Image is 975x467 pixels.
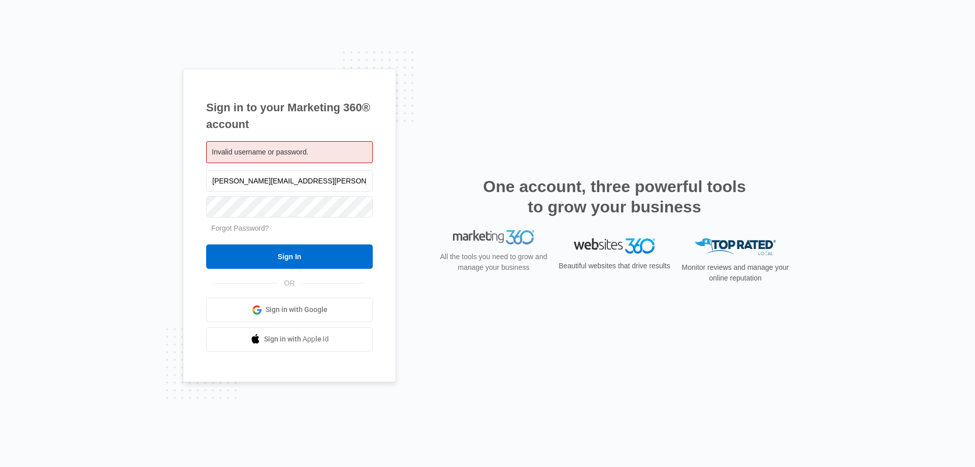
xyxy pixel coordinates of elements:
[206,327,373,352] a: Sign in with Apple Id
[277,278,302,289] span: OR
[206,99,373,133] h1: Sign in to your Marketing 360® account
[480,176,749,217] h2: One account, three powerful tools to grow your business
[558,261,671,271] p: Beautiful websites that drive results
[453,238,534,253] img: Marketing 360
[206,244,373,269] input: Sign In
[206,298,373,322] a: Sign in with Google
[266,304,328,315] span: Sign in with Google
[206,170,373,192] input: Email
[212,148,309,156] span: Invalid username or password.
[574,238,655,253] img: Websites 360
[437,260,550,281] p: All the tools you need to grow and manage your business
[211,224,269,232] a: Forgot Password?
[264,334,329,345] span: Sign in with Apple Id
[678,262,792,284] p: Monitor reviews and manage your online reputation
[695,238,776,255] img: Top Rated Local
